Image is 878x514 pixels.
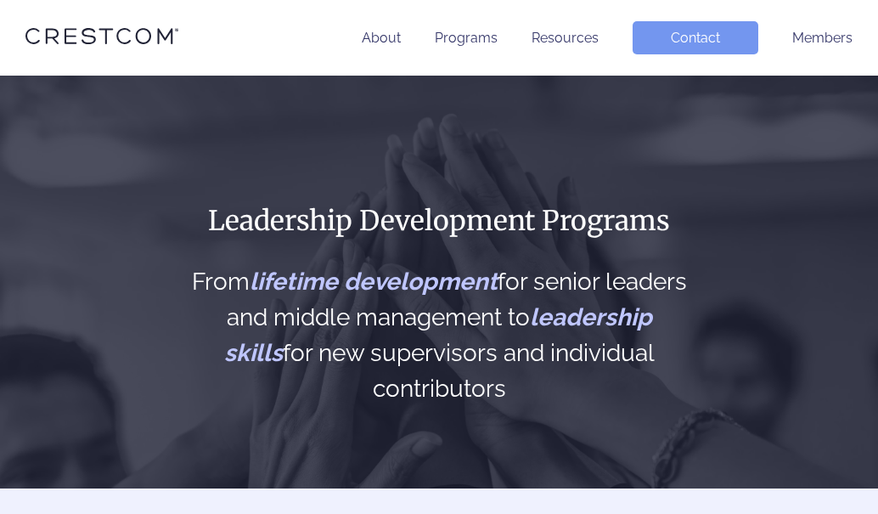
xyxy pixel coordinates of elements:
[224,303,652,367] span: leadership skills
[186,203,693,239] h1: Leadership Development Programs
[250,268,498,296] span: lifetime development
[633,21,758,54] a: Contact
[792,30,853,46] a: Members
[435,30,498,46] a: Programs
[186,264,693,407] h2: From for senior leaders and middle management to for new supervisors and individual contributors
[362,30,401,46] a: About
[532,30,599,46] a: Resources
